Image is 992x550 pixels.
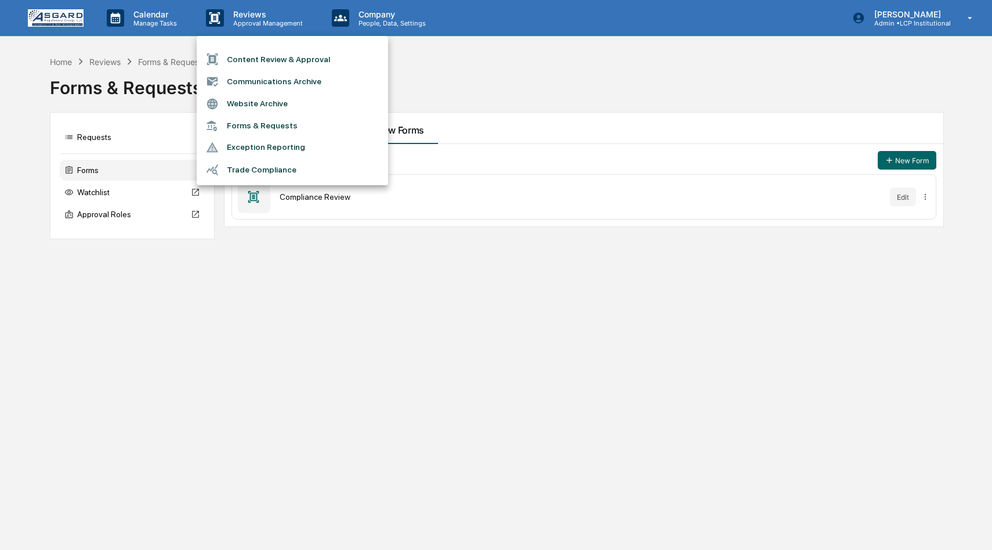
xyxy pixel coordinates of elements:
li: Content Review & Approval [197,48,388,70]
li: Website Archive [197,93,388,115]
li: Trade Compliance [197,159,388,181]
li: Exception Reporting [197,136,388,159]
iframe: Open customer support [955,512,986,543]
li: Forms & Requests [197,115,388,136]
li: Communications Archive [197,70,388,92]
